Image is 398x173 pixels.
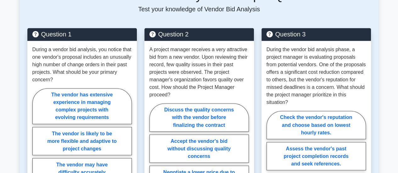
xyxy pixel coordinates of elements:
h5: Question 3 [266,30,366,38]
label: Check the vendor's reputation and choose based on lowest hourly rates. [266,111,366,139]
label: The vendor has extensive experience in managing complex projects with evolving requirements [32,88,132,124]
p: During the vendor bid analysis phase, a project manager is evaluating proposals from potential ve... [266,46,366,106]
h5: Question 2 [149,30,249,38]
label: Assess the vendor's past project completion records and seek references. [266,142,366,170]
p: Test your knowledge of Vendor Bid Analysis [27,5,371,13]
p: During a vendor bid analysis, you notice that one vendor's proposal includes an unusually high nu... [32,46,132,84]
label: Accept the vendor's bid without discussing quality concerns [149,134,249,163]
h5: Question 1 [32,30,132,38]
label: Discuss the quality concerns with the vendor before finalizing the contract [149,103,249,132]
label: The vendor is likely to be more flexible and adaptive to project changes [32,127,132,155]
p: A project manager receives a very attractive bid from a new vendor. Upon reviewing their record, ... [149,46,249,99]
